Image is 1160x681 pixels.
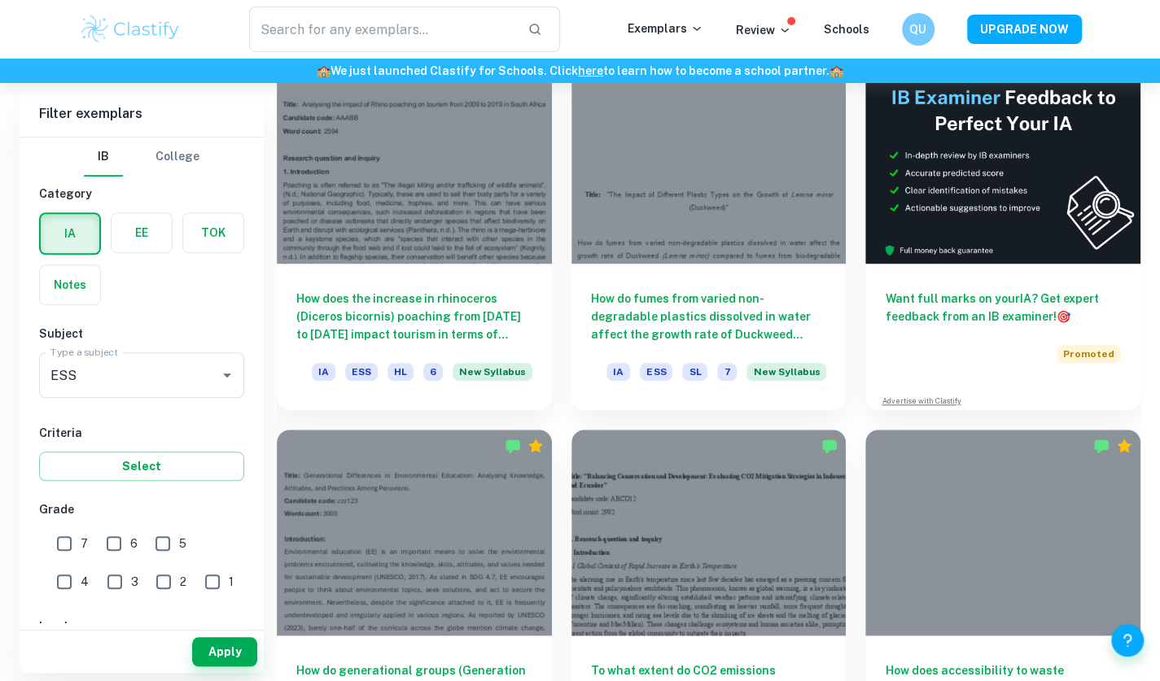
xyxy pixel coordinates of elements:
button: IA [41,214,99,253]
span: HL [387,363,414,381]
button: TOK [183,213,243,252]
span: 🏫 [317,64,330,77]
label: Type a subject [50,345,118,359]
span: 7 [717,363,737,381]
span: ESS [640,363,672,381]
p: Review [736,21,791,39]
span: SL [682,363,707,381]
button: Open [216,364,239,386]
span: 1 [229,573,234,591]
button: UPGRADE NOW [967,15,1082,44]
span: New Syllabus [746,363,826,381]
img: Clastify logo [79,13,182,46]
span: IA [312,363,335,381]
a: How do fumes from varied non-degradable plastics dissolved in water affect the growth rate of Duc... [571,58,847,410]
a: Schools [824,23,869,36]
button: Select [39,452,244,481]
div: Starting from the May 2026 session, the ESS IA requirements have changed. We created this exempla... [453,363,532,391]
button: IB [84,138,123,177]
span: ESS [345,363,378,381]
h6: Criteria [39,424,244,442]
img: Marked [1093,438,1110,454]
h6: We just launched Clastify for Schools. Click to learn how to become a school partner. [3,62,1157,80]
button: Help and Feedback [1111,624,1144,657]
button: Notes [40,265,100,304]
h6: Grade [39,500,244,518]
img: Marked [821,438,838,454]
h6: Level [39,618,244,635]
h6: QU [908,20,927,38]
span: IA [606,363,630,381]
span: Promoted [1057,345,1121,363]
h6: Subject [39,325,244,343]
button: QU [902,13,935,46]
span: 2 [180,573,186,591]
img: Thumbnail [865,58,1140,264]
span: 🎯 [1056,310,1070,323]
h6: How does the increase in rhinoceros (Diceros bicornis) poaching from [DATE] to [DATE] impact tour... [296,290,532,343]
div: Starting from the May 2026 session, the ESS IA requirements have changed. We created this exempla... [746,363,826,391]
span: 7 [81,535,88,552]
h6: Filter exemplars [20,91,264,137]
h6: Want full marks on your IA ? Get expert feedback from an IB examiner! [885,290,1121,325]
h6: How do fumes from varied non-degradable plastics dissolved in water affect the growth rate of Duc... [591,290,827,343]
a: How does the increase in rhinoceros (Diceros bicornis) poaching from [DATE] to [DATE] impact tour... [277,58,552,410]
span: 6 [130,535,138,552]
a: here [578,64,603,77]
button: EE [112,213,172,252]
span: 4 [81,573,89,591]
a: Want full marks on yourIA? Get expert feedback from an IB examiner!PromotedAdvertise with Clastify [865,58,1140,410]
button: College [155,138,199,177]
h6: Category [39,185,244,203]
div: Premium [1116,438,1132,454]
span: 🏫 [830,64,843,77]
a: Advertise with Clastify [882,395,961,407]
button: Apply [192,637,257,666]
img: Marked [505,438,521,454]
span: 3 [131,573,138,591]
div: Filter type choice [84,138,199,177]
span: 6 [423,363,443,381]
p: Exemplars [628,20,703,37]
input: Search for any exemplars... [249,7,515,52]
div: Premium [527,438,544,454]
span: New Syllabus [453,363,532,381]
span: 5 [179,535,186,552]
